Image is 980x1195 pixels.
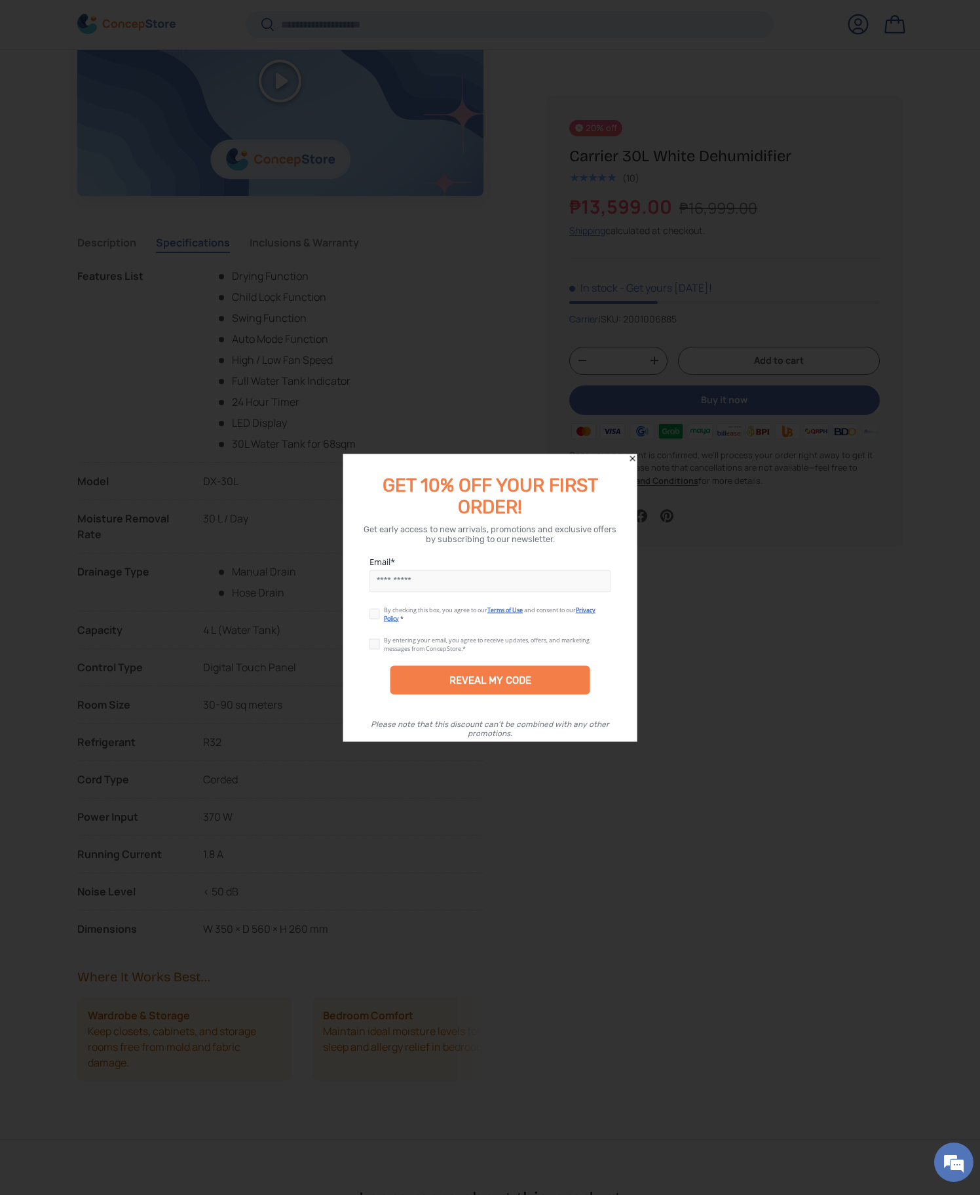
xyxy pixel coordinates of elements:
div: Leave a message [68,73,220,90]
a: Privacy Policy [384,605,595,622]
div: Please note that this discount can’t be combined with any other promotions. [356,719,624,737]
a: Terms of Use [487,605,523,614]
span: GET 10% OFF YOUR FIRST ORDER! [383,474,598,517]
em: Submit [192,404,238,421]
textarea: Type your message and click 'Submit' [7,358,250,404]
div: Close [628,454,637,463]
span: By checking this box, you agree to our [384,605,487,614]
span: and consent to our [524,605,576,614]
span: We are offline. Please leave us a message. [28,165,229,298]
div: Get early access to new arrivals, promotions and exclusive offers by subscribing to our newsletter. [359,524,622,543]
div: REVEAL MY CODE [390,665,590,694]
div: Minimize live chat window [215,7,246,38]
div: REVEAL MY CODE [449,674,531,686]
label: Email [369,555,611,567]
div: By entering your email, you agree to receive updates, offers, and marketing messages from ConcepS... [384,635,590,652]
